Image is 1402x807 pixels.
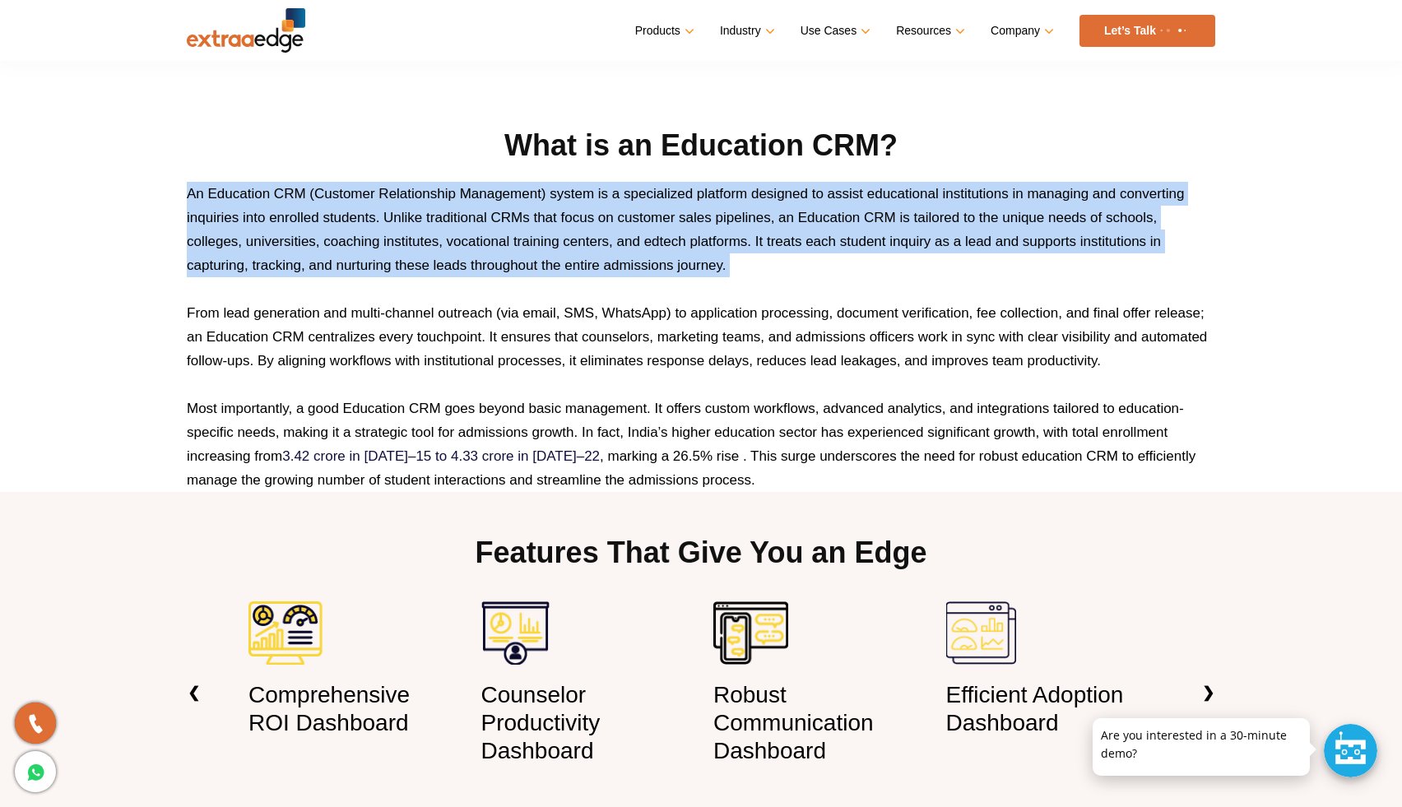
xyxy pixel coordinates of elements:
[282,448,600,464] a: 3.42 crore in [DATE]–15 to 4.33 crore in [DATE]–22
[187,397,1215,492] p: Most importantly, a good Education CRM goes beyond basic management. It offers custom workflows, ...
[248,681,457,736] h3: Comprehensive ROI Dashboard
[713,601,788,665] img: communication dashboard
[713,681,922,764] h3: Robust Communication Dashboard
[187,301,1215,373] p: From lead generation and multi-channel outreach (via email, SMS, WhatsApp) to application process...
[236,533,1166,601] h2: Features That Give You an Edge
[991,19,1051,43] a: Company
[187,126,1215,165] h2: What is an Education CRM?
[720,19,772,43] a: Industry
[481,601,550,665] img: counsellor productivity dashboard
[248,601,323,665] img: ROI dashboard
[1324,724,1377,777] div: Chat
[174,668,213,718] a: ❮
[896,19,962,43] a: Resources
[481,681,689,764] h3: Counselor Productivity Dashboard
[187,182,1215,277] p: An Education CRM (Customer Relationship Management) system is a specialized platform designed to ...
[1189,668,1228,718] a: ❯
[946,601,1016,665] img: efficient adoption dashboard
[946,681,1154,736] h3: Efficient Adoption Dashboard
[1079,15,1215,47] a: Let’s Talk
[635,19,691,43] a: Products
[801,19,867,43] a: Use Cases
